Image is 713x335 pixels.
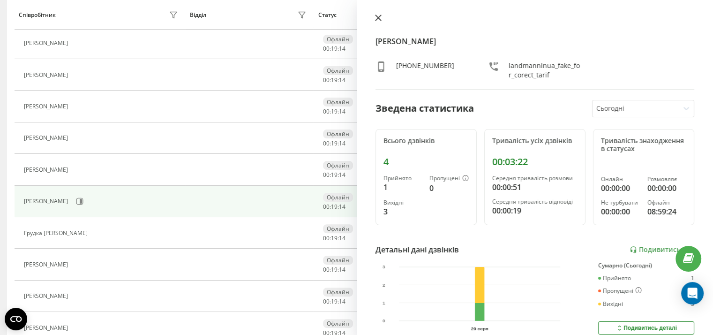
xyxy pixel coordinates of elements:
[331,203,338,211] span: 19
[383,319,385,324] text: 0
[681,282,704,305] div: Open Intercom Messenger
[601,137,686,153] div: Тривалість знаходження в статусах
[24,293,70,299] div: [PERSON_NAME]
[339,234,345,242] span: 14
[323,140,345,147] div: : :
[647,199,686,206] div: Офлайн
[615,324,677,332] div: Подивитись деталі
[323,35,353,44] div: Офлайн
[509,61,582,80] div: landmanninua_fake_for_corect_tarif
[429,175,469,183] div: Пропущені
[492,182,578,193] div: 00:00:51
[323,108,345,115] div: : :
[396,61,454,80] div: [PHONE_NUMBER]
[323,319,353,328] div: Офлайн
[339,203,345,211] span: 14
[323,288,353,297] div: Офлайн
[323,171,330,179] span: 00
[691,275,694,282] div: 1
[339,266,345,274] span: 14
[601,183,640,194] div: 00:00:00
[323,66,353,75] div: Офлайн
[5,308,27,330] button: Open CMP widget
[323,224,353,233] div: Офлайн
[190,12,206,18] div: Відділ
[339,297,345,305] span: 14
[647,176,686,183] div: Розмовляє
[323,139,330,147] span: 00
[492,156,578,167] div: 00:03:22
[323,45,330,53] span: 00
[492,198,578,205] div: Середня тривалість відповіді
[331,297,338,305] span: 19
[339,171,345,179] span: 14
[383,182,422,193] div: 1
[691,301,694,307] div: 3
[323,193,353,202] div: Офлайн
[492,137,578,145] div: Тривалість усіх дзвінків
[323,297,330,305] span: 00
[647,183,686,194] div: 00:00:00
[598,275,631,282] div: Прийнято
[339,139,345,147] span: 14
[323,234,330,242] span: 00
[630,246,694,254] a: Подивитись звіт
[492,175,578,182] div: Середня тривалість розмови
[24,72,70,78] div: [PERSON_NAME]
[375,101,474,115] div: Зведена статистика
[323,161,353,170] div: Офлайн
[598,262,694,269] div: Сумарно (Сьогодні)
[331,171,338,179] span: 19
[492,205,578,216] div: 00:00:19
[24,40,70,46] div: [PERSON_NAME]
[383,265,385,270] text: 3
[24,261,70,268] div: [PERSON_NAME]
[24,103,70,110] div: [PERSON_NAME]
[598,321,694,335] button: Подивитись деталі
[323,129,353,138] div: Офлайн
[318,12,337,18] div: Статус
[24,167,70,173] div: [PERSON_NAME]
[601,199,640,206] div: Не турбувати
[19,12,56,18] div: Співробітник
[323,76,330,84] span: 00
[323,235,345,242] div: : :
[24,135,70,141] div: [PERSON_NAME]
[331,107,338,115] span: 19
[383,199,422,206] div: Вихідні
[331,45,338,53] span: 19
[647,206,686,217] div: 08:59:24
[323,172,345,178] div: : :
[323,46,345,52] div: : :
[323,256,353,265] div: Офлайн
[601,206,640,217] div: 00:00:00
[383,175,422,182] div: Прийнято
[383,300,385,305] text: 1
[323,203,330,211] span: 00
[339,76,345,84] span: 14
[323,266,330,274] span: 00
[601,176,640,183] div: Онлайн
[383,156,469,167] div: 4
[323,298,345,305] div: : :
[24,325,70,331] div: [PERSON_NAME]
[331,234,338,242] span: 19
[383,282,385,288] text: 2
[323,77,345,84] div: : :
[383,137,469,145] div: Всього дзвінків
[598,287,642,295] div: Пропущені
[323,204,345,210] div: : :
[339,107,345,115] span: 14
[323,107,330,115] span: 00
[598,301,623,307] div: Вихідні
[331,266,338,274] span: 19
[323,266,345,273] div: : :
[331,139,338,147] span: 19
[24,198,70,205] div: [PERSON_NAME]
[383,206,422,217] div: 3
[339,45,345,53] span: 14
[24,230,90,236] div: Грудка [PERSON_NAME]
[323,98,353,107] div: Офлайн
[375,36,695,47] h4: [PERSON_NAME]
[375,244,459,255] div: Детальні дані дзвінків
